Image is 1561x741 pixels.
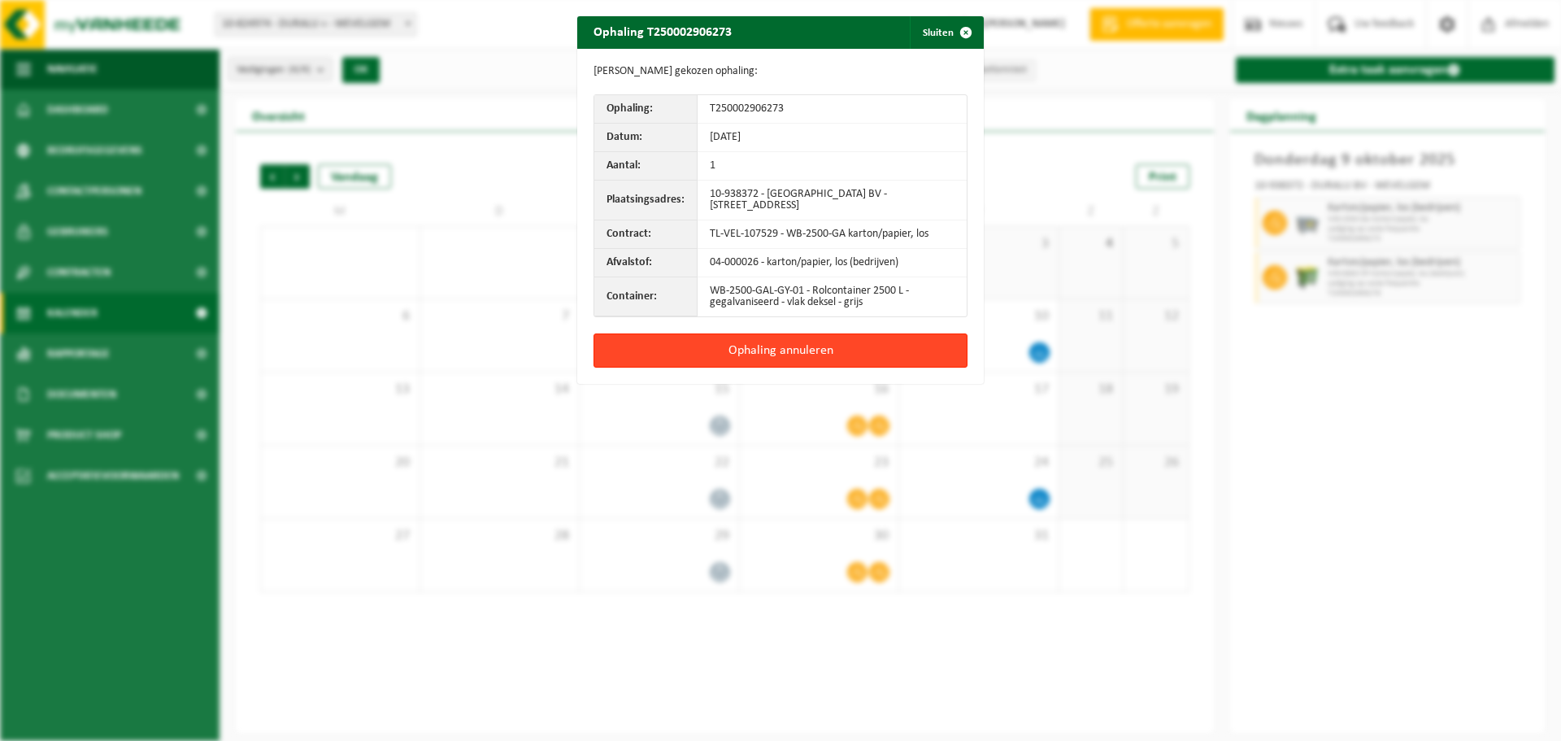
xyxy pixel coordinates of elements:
[698,249,967,277] td: 04-000026 - karton/papier, los (bedrijven)
[594,181,698,220] th: Plaatsingsadres:
[698,181,967,220] td: 10-938372 - [GEOGRAPHIC_DATA] BV - [STREET_ADDRESS]
[594,220,698,249] th: Contract:
[594,65,967,78] p: [PERSON_NAME] gekozen ophaling:
[594,124,698,152] th: Datum:
[594,333,967,368] button: Ophaling annuleren
[594,277,698,316] th: Container:
[698,152,967,181] td: 1
[577,16,748,47] h2: Ophaling T250002906273
[594,95,698,124] th: Ophaling:
[698,124,967,152] td: [DATE]
[910,16,982,49] button: Sluiten
[698,95,967,124] td: T250002906273
[594,152,698,181] th: Aantal:
[594,249,698,277] th: Afvalstof:
[698,220,967,249] td: TL-VEL-107529 - WB-2500-GA karton/papier, los
[698,277,967,316] td: WB-2500-GAL-GY-01 - Rolcontainer 2500 L - gegalvaniseerd - vlak deksel - grijs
